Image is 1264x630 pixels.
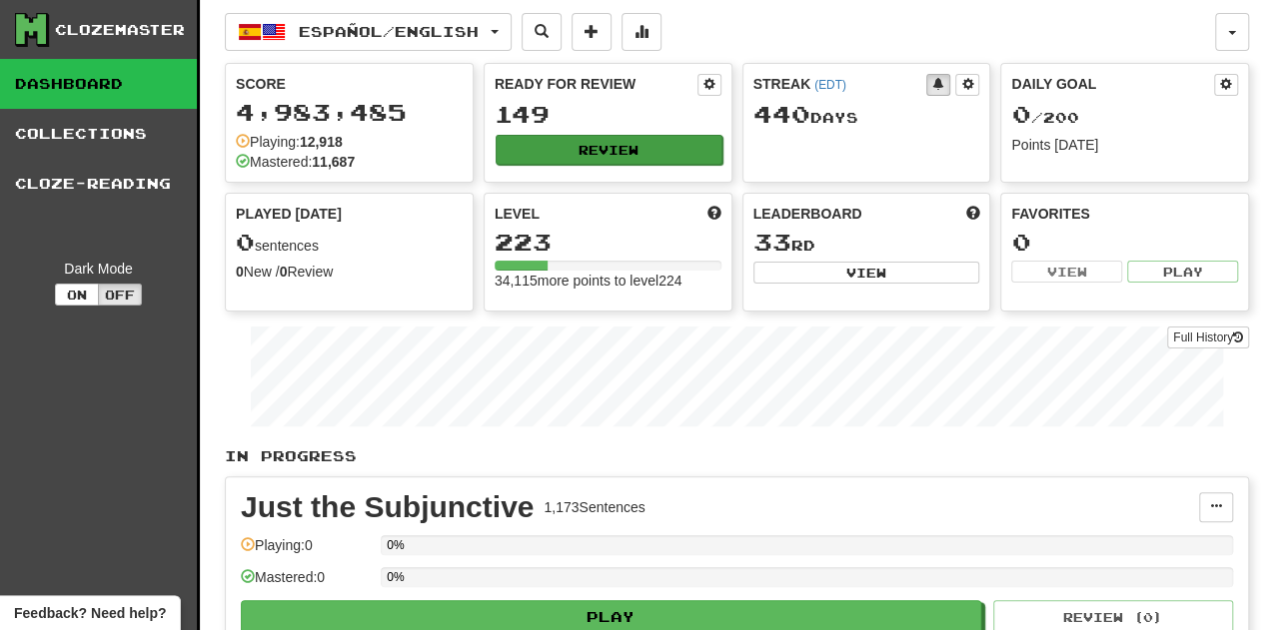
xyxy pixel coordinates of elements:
button: Play [1127,261,1238,283]
div: Mastered: [236,152,355,172]
strong: 12,918 [300,134,343,150]
span: / 200 [1011,109,1078,126]
div: 1,173 Sentences [544,497,644,517]
span: Leaderboard [753,204,862,224]
div: Dark Mode [15,259,182,279]
button: View [753,262,980,284]
strong: 11,687 [312,154,355,170]
div: Just the Subjunctive [241,492,534,522]
button: Español/English [225,13,512,51]
span: 440 [753,100,810,128]
p: In Progress [225,446,1249,466]
a: Full History [1167,326,1249,348]
div: 4,983,485 [236,100,463,125]
span: Score more points to level up [707,204,721,224]
button: More stats [622,13,661,51]
button: Off [98,284,142,306]
div: New / Review [236,262,463,282]
div: Score [236,74,463,94]
strong: 0 [236,264,244,280]
div: 149 [495,102,721,127]
div: rd [753,230,980,256]
div: Ready for Review [495,74,697,94]
span: Level [495,204,540,224]
span: Español / English [299,23,479,40]
span: 0 [1011,100,1030,128]
div: Favorites [1011,204,1238,224]
button: On [55,284,99,306]
div: sentences [236,230,463,256]
button: Add sentence to collection [572,13,612,51]
div: Clozemaster [55,20,185,40]
div: 223 [495,230,721,255]
span: This week in points, UTC [965,204,979,224]
button: Review [496,135,722,165]
span: 0 [236,228,255,256]
div: Streak [753,74,927,94]
strong: 0 [280,264,288,280]
span: Played [DATE] [236,204,342,224]
div: 34,115 more points to level 224 [495,271,721,291]
div: Daily Goal [1011,74,1214,96]
a: (EDT) [814,78,846,92]
div: Points [DATE] [1011,135,1238,155]
span: 33 [753,228,791,256]
div: Playing: 0 [241,535,371,568]
div: Playing: [236,132,343,152]
button: Search sentences [522,13,562,51]
span: Open feedback widget [14,603,166,623]
button: View [1011,261,1122,283]
div: Day s [753,102,980,128]
div: Mastered: 0 [241,567,371,600]
div: 0 [1011,230,1238,255]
